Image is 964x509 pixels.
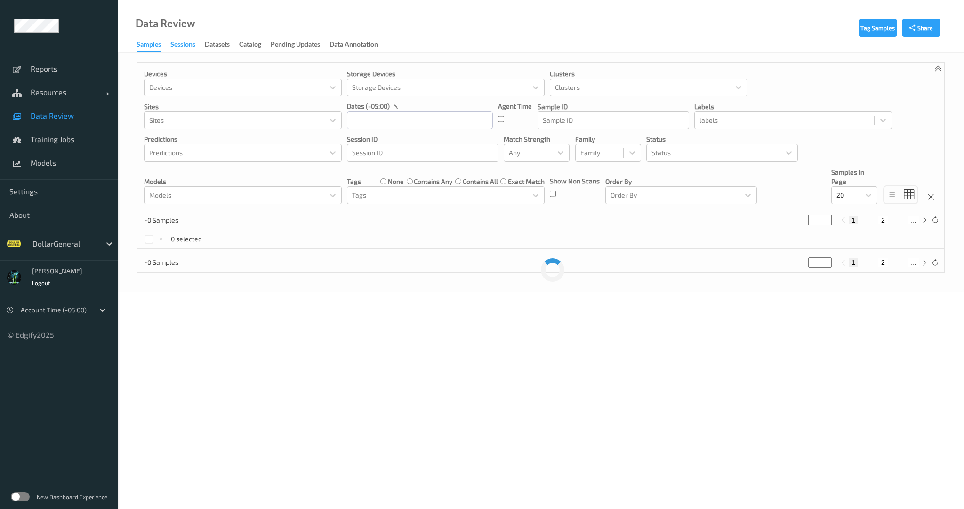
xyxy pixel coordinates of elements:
a: Pending Updates [271,38,329,51]
label: exact match [508,177,545,186]
p: Clusters [550,69,747,79]
button: 1 [849,258,858,267]
button: Tag Samples [859,19,897,37]
p: Devices [144,69,342,79]
button: Share [902,19,940,37]
p: Sites [144,102,342,111]
p: Tags [347,177,361,186]
a: Sessions [170,38,205,51]
button: ... [908,258,919,267]
p: Agent Time [498,102,532,111]
div: Data Review [136,19,195,28]
p: Storage Devices [347,69,545,79]
div: Catalog [239,40,261,51]
button: 2 [878,258,888,267]
p: labels [694,102,892,111]
button: 1 [849,216,858,224]
p: Status [646,135,798,144]
div: Sessions [170,40,195,51]
p: Sample ID [538,102,689,111]
p: 0 selected [171,234,202,244]
p: ~0 Samples [144,258,215,267]
div: Pending Updates [271,40,320,51]
a: Data Annotation [329,38,387,51]
a: Datasets [205,38,239,51]
p: Models [144,177,342,186]
p: dates (-05:00) [347,102,390,111]
button: ... [908,216,919,224]
p: Predictions [144,135,342,144]
p: Samples In Page [831,167,877,186]
label: none [388,177,404,186]
div: Samples [137,40,161,52]
button: 2 [878,216,888,224]
p: Show Non Scans [550,176,600,186]
p: Match Strength [504,135,570,144]
a: Catalog [239,38,271,51]
div: Datasets [205,40,230,51]
p: Session ID [347,135,498,144]
p: Order By [605,177,757,186]
label: contains any [414,177,452,186]
label: contains all [463,177,498,186]
p: Family [575,135,641,144]
div: Data Annotation [329,40,378,51]
a: Samples [137,38,170,52]
p: ~0 Samples [144,215,215,225]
